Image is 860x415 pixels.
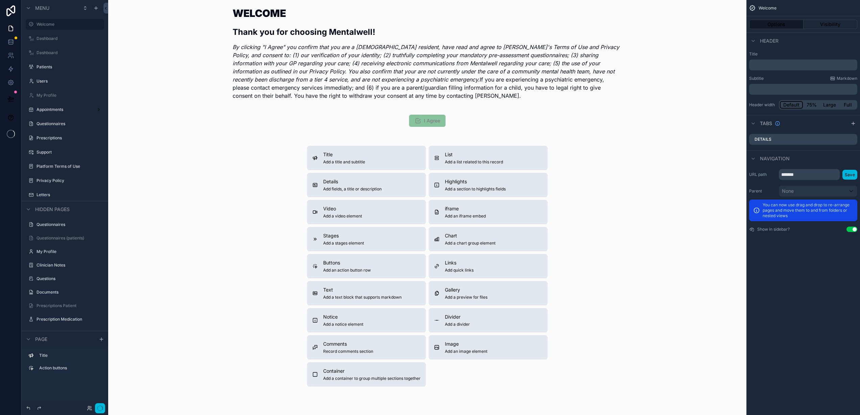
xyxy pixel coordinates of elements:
button: Visibility [804,20,858,29]
label: Privacy Policy [37,178,100,183]
span: Add an image element [445,349,487,354]
span: Add a notice element [323,322,363,327]
label: Dashboard [37,36,100,41]
div: scrollable content [749,60,857,70]
span: Welcome [759,5,777,11]
label: Appointments [37,107,91,112]
div: scrollable content [749,84,857,95]
span: Image [445,341,487,347]
button: Large [820,101,839,109]
span: Divider [445,314,470,320]
span: Add fields, a title or description [323,186,382,192]
button: NoticeAdd a notice element [307,308,426,332]
span: Notice [323,314,363,320]
button: ChartAdd a chart group element [429,227,548,251]
button: CommentsRecord comments section [307,335,426,360]
span: Add a video element [323,213,362,219]
button: StagesAdd a stages element [307,227,426,251]
span: Page [35,336,47,343]
label: Header width [749,102,776,108]
button: ContainerAdd a container to group multiple sections together [307,362,426,387]
a: Support [37,149,100,155]
label: Action buttons [39,365,99,371]
label: Questionnaires [37,121,100,126]
span: List [445,151,503,158]
label: Questionnaires [37,222,100,227]
label: Prescriptions [37,135,100,141]
label: Questions [37,276,100,281]
label: Prescriptions Patient [37,303,100,308]
span: Add a chart group element [445,240,496,246]
span: Highlights [445,178,506,185]
a: Documents [37,290,100,295]
a: Patients [37,64,100,70]
label: Welcome [37,22,100,27]
label: Dashboard [37,50,100,55]
label: Title [39,353,99,358]
span: Add a preview for files [445,295,487,300]
label: Letters [37,192,100,198]
span: Links [445,259,474,266]
span: Add a title and subtitle [323,159,365,165]
button: Save [842,170,857,180]
button: ListAdd a list related to this record [429,146,548,170]
span: Title [323,151,365,158]
span: Video [323,205,362,212]
button: DetailsAdd fields, a title or description [307,173,426,197]
span: Menu [35,5,49,11]
p: You can now use drag and drop to re-arrange pages and move them to and from folders or nested views [763,202,853,218]
span: Tabs [760,120,772,127]
span: Gallery [445,286,487,293]
button: ImageAdd an image element [429,335,548,360]
label: Prescription Medication [37,317,100,322]
button: LinksAdd quick links [429,254,548,278]
button: GalleryAdd a preview for files [429,281,548,305]
button: iframeAdd an iframe embed [429,200,548,224]
label: Users [37,78,100,84]
label: Show in sidebar? [757,227,790,232]
a: Platform Terms of Use [37,164,100,169]
button: Full [839,101,856,109]
button: HighlightsAdd a section to highlights fields [429,173,548,197]
label: Clinician Notes [37,262,100,268]
span: Header [760,38,779,44]
span: Record comments section [323,349,373,354]
button: Options [749,20,804,29]
span: Stages [323,232,364,239]
span: Add a container to group multiple sections together [323,376,421,381]
label: My Profile [37,93,100,98]
span: Comments [323,341,373,347]
label: URL path [749,172,776,177]
span: Navigation [760,155,790,162]
span: Add an iframe embed [445,213,486,219]
button: VideoAdd a video element [307,200,426,224]
span: Add a stages element [323,240,364,246]
span: Add a list related to this record [445,159,503,165]
button: TextAdd a text block that supports markdown [307,281,426,305]
label: Subtitle [749,76,764,81]
a: Markdown [830,76,857,81]
button: None [779,185,857,197]
button: TitleAdd a title and subtitle [307,146,426,170]
a: Questionnaires (patients) [37,235,100,241]
label: My Profile [37,249,100,254]
span: Text [323,286,402,293]
span: Add quick links [445,268,474,273]
button: 75% [803,101,820,109]
button: DividerAdd a divider [429,308,548,332]
div: scrollable content [22,347,108,380]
